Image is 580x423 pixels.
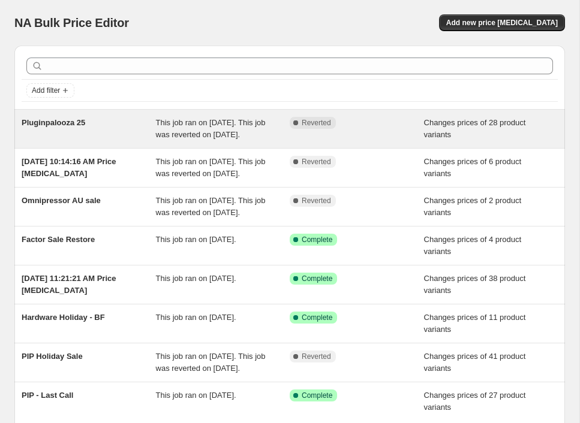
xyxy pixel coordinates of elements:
[22,352,83,361] span: PIP Holiday Sale
[156,196,266,217] span: This job ran on [DATE]. This job was reverted on [DATE].
[424,274,526,295] span: Changes prices of 38 product variants
[302,157,331,167] span: Reverted
[424,313,526,334] span: Changes prices of 11 product variants
[439,14,565,31] button: Add new price [MEDICAL_DATA]
[156,118,266,139] span: This job ran on [DATE]. This job was reverted on [DATE].
[22,118,85,127] span: Pluginpalooza 25
[424,352,526,373] span: Changes prices of 41 product variants
[22,235,95,244] span: Factor Sale Restore
[424,235,522,256] span: Changes prices of 4 product variants
[22,274,116,295] span: [DATE] 11:21:21 AM Price [MEDICAL_DATA]
[302,235,332,244] span: Complete
[302,352,331,361] span: Reverted
[156,274,236,283] span: This job ran on [DATE].
[156,235,236,244] span: This job ran on [DATE].
[14,16,129,29] span: NA Bulk Price Editor
[424,157,522,178] span: Changes prices of 6 product variants
[156,157,266,178] span: This job ran on [DATE]. This job was reverted on [DATE].
[446,18,558,28] span: Add new price [MEDICAL_DATA]
[22,196,101,205] span: Omnipressor AU sale
[424,391,526,412] span: Changes prices of 27 product variants
[156,352,266,373] span: This job ran on [DATE]. This job was reverted on [DATE].
[22,391,73,400] span: PIP - Last Call
[22,313,105,322] span: Hardware Holiday - BF
[302,313,332,322] span: Complete
[32,86,60,95] span: Add filter
[302,391,332,400] span: Complete
[156,391,236,400] span: This job ran on [DATE].
[302,118,331,128] span: Reverted
[22,157,116,178] span: [DATE] 10:14:16 AM Price [MEDICAL_DATA]
[156,313,236,322] span: This job ran on [DATE].
[26,83,74,98] button: Add filter
[302,196,331,206] span: Reverted
[302,274,332,283] span: Complete
[424,118,526,139] span: Changes prices of 28 product variants
[424,196,522,217] span: Changes prices of 2 product variants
